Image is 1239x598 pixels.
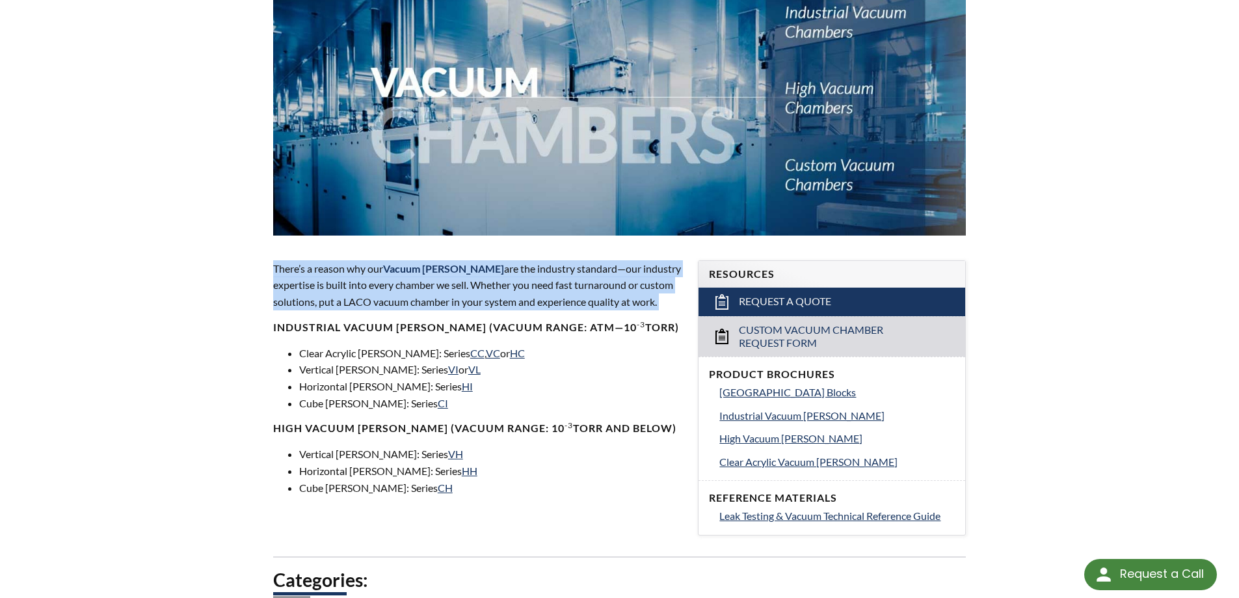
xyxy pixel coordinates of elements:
[273,422,683,435] h4: High Vacuum [PERSON_NAME] (Vacuum range: 10 Torr and below)
[468,363,481,375] a: VL
[273,568,966,592] h2: Categories:
[299,463,683,480] li: Horizontal [PERSON_NAME]: Series
[719,409,885,422] span: Industrial Vacuum [PERSON_NAME]
[719,510,940,522] span: Leak Testing & Vacuum Technical Reference Guide
[719,432,862,444] span: High Vacuum [PERSON_NAME]
[448,448,463,460] a: VH
[448,363,459,375] a: VI
[273,260,683,310] p: There’s a reason why our are the industry standard—our industry expertise is built into every cha...
[739,323,927,351] span: Custom Vacuum Chamber Request Form
[383,262,504,275] span: Vacuum [PERSON_NAME]
[299,480,683,496] li: Cube [PERSON_NAME]: Series
[719,407,955,424] a: Industrial Vacuum [PERSON_NAME]
[719,454,955,470] a: Clear Acrylic Vacuum [PERSON_NAME]
[739,295,831,308] span: Request a Quote
[719,430,955,447] a: High Vacuum [PERSON_NAME]
[637,319,645,329] sup: -3
[719,386,856,398] span: [GEOGRAPHIC_DATA] Blocks
[699,316,965,357] a: Custom Vacuum Chamber Request Form
[299,395,683,412] li: Cube [PERSON_NAME]: Series
[299,345,683,362] li: Clear Acrylic [PERSON_NAME]: Series , or
[699,288,965,316] a: Request a Quote
[273,321,683,334] h4: Industrial Vacuum [PERSON_NAME] (vacuum range: atm—10 Torr)
[438,397,448,409] a: CI
[709,368,955,381] h4: Product Brochures
[510,347,525,359] a: HC
[1084,559,1217,590] div: Request a Call
[470,347,485,359] a: CC
[438,482,453,494] a: CH
[462,465,477,477] a: HH
[709,267,955,281] h4: Resources
[719,508,955,524] a: Leak Testing & Vacuum Technical Reference Guide
[709,491,955,505] h4: Reference Materials
[1120,559,1204,589] div: Request a Call
[719,384,955,401] a: [GEOGRAPHIC_DATA] Blocks
[299,361,683,378] li: Vertical [PERSON_NAME]: Series or
[299,446,683,463] li: Vertical [PERSON_NAME]: Series
[462,380,473,392] a: HI
[299,378,683,395] li: Horizontal [PERSON_NAME]: Series
[719,455,898,468] span: Clear Acrylic Vacuum [PERSON_NAME]
[486,347,500,359] a: VC
[1093,564,1114,585] img: round button
[565,420,573,430] sup: -3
